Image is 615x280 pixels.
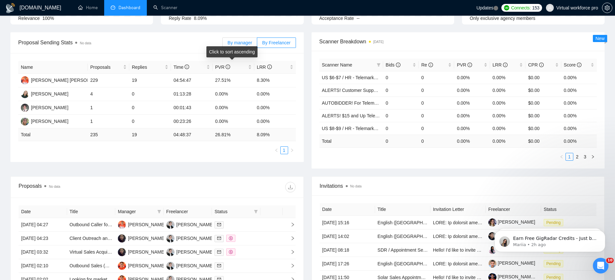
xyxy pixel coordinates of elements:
span: Dashboard [119,5,140,10]
span: Manager [118,208,155,215]
span: Updates [476,5,493,10]
span: mail [217,223,221,227]
td: 0.00% [454,71,490,84]
th: Status [541,203,596,216]
td: 8.09 % [254,128,296,141]
span: By Freelancer [262,40,290,45]
td: 01:13:28 [171,87,213,101]
td: 0.00% [490,96,525,109]
td: 0 [383,109,419,122]
td: Client Outreach and Sales Specialist for Creative Agency [67,232,116,245]
span: Bids [386,62,400,67]
td: $0.00 [525,71,561,84]
div: [PERSON_NAME] [128,235,165,242]
td: 0 [419,135,454,147]
td: [DATE] 02:10 [19,259,67,273]
td: Total [319,135,383,147]
span: Score [564,62,581,67]
td: [DATE] 08:18 [320,243,375,257]
span: right [285,222,295,227]
img: LB [166,221,175,229]
td: 0 [383,96,419,109]
div: [PERSON_NAME] [31,118,68,125]
span: PVR [457,62,472,67]
td: Outbound Sales (Real Estate) [67,259,116,273]
td: Total [18,128,88,141]
td: [DATE] 14:02 [320,229,375,243]
td: [DATE] 03:32 [19,245,67,259]
li: Previous Page [273,146,280,154]
span: dashboard [111,5,115,10]
a: ALERTS! Customer Support USA [322,88,390,93]
a: Solar Sales Appointment Setter Needed for Cold and Warm Leads [378,275,511,280]
span: mail [217,264,221,268]
span: mail [217,236,221,240]
td: 0.00% [213,87,254,101]
td: 0.00% [454,122,490,135]
td: 4 [88,87,129,101]
span: Connects: [511,4,531,11]
span: Proposal Sending Stats [18,38,222,47]
span: By manager [228,40,252,45]
td: 0.00% [490,71,525,84]
th: Manager [115,205,164,218]
button: setting [602,3,612,13]
img: LG [21,117,29,125]
td: 0.00% [454,96,490,109]
td: 1 [88,101,129,115]
td: $0.00 [525,84,561,96]
th: Date [19,205,67,218]
div: [PERSON_NAME] [PERSON_NAME] [176,235,253,242]
img: upwork-logo.png [504,5,509,10]
span: Pending [544,260,563,267]
button: left [273,146,280,154]
span: right [285,250,295,254]
th: Replies [129,61,171,74]
td: 0.00% [254,101,296,115]
a: [PERSON_NAME] [488,260,535,266]
a: ALERTS! $15 and Up Telemarketing [322,113,395,118]
span: left [274,148,278,152]
td: 0.00% [213,115,254,128]
td: English (UK) Voice Actors Needed for Fictional Character Recording [375,216,430,229]
div: Proposals [19,182,157,192]
iframe: Intercom notifications message [485,217,615,262]
div: [PERSON_NAME] [PERSON_NAME] [31,77,107,84]
span: 10 [606,258,614,263]
span: Reply Rate [169,16,191,21]
span: left [560,155,564,159]
span: setting [602,5,612,10]
span: Acceptance Rate [319,16,354,21]
span: mail [217,250,221,254]
div: [PERSON_NAME] [31,104,68,111]
span: right [290,148,294,152]
td: $0.00 [525,96,561,109]
td: 235 [88,128,129,141]
img: MO [118,234,126,243]
span: Scanner Breakdown [319,37,597,46]
span: info-circle [539,63,544,67]
td: 19 [129,128,171,141]
span: right [591,155,595,159]
td: 0.00 % [454,135,490,147]
th: Title [67,205,116,218]
td: 19 [129,74,171,87]
a: English ([GEOGRAPHIC_DATA]) Voice Actors Needed for Fictional Character Recording [378,234,556,239]
a: MO[PERSON_NAME] [118,235,165,241]
span: info-circle [428,63,433,67]
td: $0.00 [525,109,561,122]
a: Client Outreach and Sales Specialist for Creative Agency [70,236,185,241]
li: 1 [566,153,573,161]
img: KM [118,262,126,270]
li: 3 [581,153,589,161]
td: 04:48:37 [171,128,213,141]
a: Pending [544,261,566,266]
span: LRR [493,62,508,67]
iframe: Intercom live chat [593,258,608,273]
a: LB[PERSON_NAME] [PERSON_NAME] [166,222,253,227]
span: info-circle [226,65,230,69]
span: Scanner Name [322,62,352,67]
a: LB[PERSON_NAME] [PERSON_NAME] [21,77,107,82]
